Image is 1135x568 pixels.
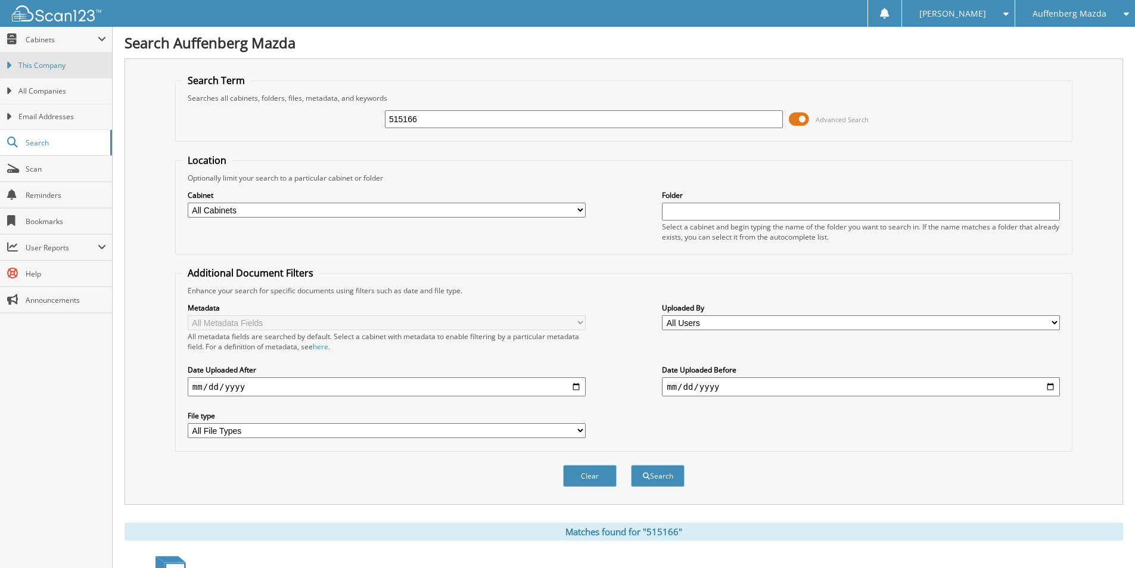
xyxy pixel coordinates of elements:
span: All Companies [18,86,106,97]
span: [PERSON_NAME] [919,10,986,17]
legend: Search Term [182,74,251,87]
legend: Additional Document Filters [182,266,319,280]
label: File type [188,411,586,421]
label: Uploaded By [662,303,1060,313]
div: Matches found for "515166" [125,523,1123,541]
div: Enhance your search for specific documents using filters such as date and file type. [182,285,1066,296]
input: start [188,377,586,396]
div: All metadata fields are searched by default. Select a cabinet with metadata to enable filtering b... [188,331,586,352]
span: Cabinets [26,35,98,45]
span: Help [26,269,106,279]
h1: Search Auffenberg Mazda [125,33,1123,52]
label: Metadata [188,303,586,313]
span: User Reports [26,243,98,253]
label: Cabinet [188,190,586,200]
input: end [662,377,1060,396]
span: Announcements [26,295,106,305]
span: Search [26,138,104,148]
legend: Location [182,154,232,167]
span: Scan [26,164,106,174]
span: Auffenberg Mazda [1033,10,1106,17]
span: This Company [18,60,106,71]
div: Optionally limit your search to a particular cabinet or folder [182,173,1066,183]
span: Email Addresses [18,111,106,122]
div: Select a cabinet and begin typing the name of the folder you want to search in. If the name match... [662,222,1060,242]
label: Date Uploaded After [188,365,586,375]
div: Searches all cabinets, folders, files, metadata, and keywords [182,93,1066,103]
span: Advanced Search [816,115,869,124]
span: Reminders [26,190,106,200]
label: Folder [662,190,1060,200]
button: Clear [563,465,617,487]
button: Search [631,465,685,487]
span: Bookmarks [26,216,106,226]
iframe: Chat Widget [1075,511,1135,568]
a: here [313,342,328,352]
label: Date Uploaded Before [662,365,1060,375]
img: scan123-logo-white.svg [12,5,101,21]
